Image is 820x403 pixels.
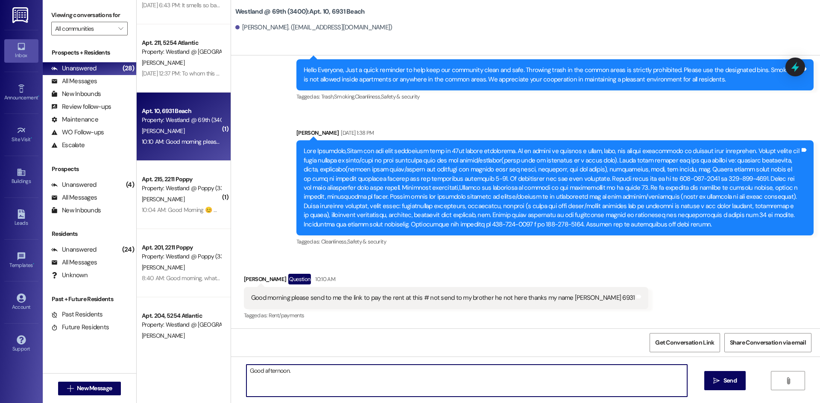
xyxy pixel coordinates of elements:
div: Apt. 215, 2211 Poppy [142,175,221,184]
div: Prospects [43,165,136,174]
div: Property: Westland @ 69th (3400) [142,116,221,125]
i:  [713,377,720,384]
a: Templates • [4,249,38,272]
span: Safety & security [381,93,420,100]
div: [PERSON_NAME] [244,274,649,287]
span: Safety & security [347,238,386,245]
a: Inbox [4,39,38,62]
div: Maintenance [51,115,98,124]
span: [PERSON_NAME] [142,195,184,203]
span: New Message [77,384,112,393]
span: Trash , [321,93,334,100]
div: [DATE] 2:54 PM: Good afternoon im informing you that my benefits were cut off this month but as o... [142,342,711,350]
div: Apt. 201, 2211 Poppy [142,243,221,252]
div: 10:10 AM: Good morning please send to me the link to pay the rent at this # not send to my brothe... [142,138,517,145]
span: Cleanliness , [355,93,381,100]
a: Support [4,333,38,356]
div: Lore Ipsumdolo,Sitam con adi elit seddoeiusm temp in 47ut labore etdolorema. Al en admini ve quis... [304,147,800,229]
div: Property: Westland @ [GEOGRAPHIC_DATA] (3283) [142,320,221,329]
div: Unanswered [51,245,97,254]
span: • [33,261,34,267]
button: Get Conversation Link [650,333,720,352]
div: New Inbounds [51,206,101,215]
div: WO Follow-ups [51,128,104,137]
i:  [785,377,791,384]
div: Past Residents [51,310,103,319]
div: (28) [120,62,136,75]
span: • [38,93,39,99]
div: Escalate [51,141,85,150]
button: Send [704,371,746,390]
div: Property: Westland @ Poppy (3383) [142,184,221,193]
button: New Message [58,382,121,395]
a: Account [4,291,38,314]
a: Site Visit • [4,123,38,146]
img: ResiDesk Logo [12,7,30,23]
div: 8:40 AM: Good morning, what is a good number to contact you on ?? [142,274,313,282]
div: (4) [124,178,136,191]
div: New Inbounds [51,90,101,99]
div: Residents [43,229,136,238]
span: • [31,135,32,141]
div: (24) [120,243,136,256]
div: Review follow-ups [51,102,111,111]
span: Send [723,376,737,385]
div: [PERSON_NAME] [296,128,814,140]
span: Rent/payments [269,312,305,319]
textarea: Good afternoon. [246,365,687,397]
div: Hello Everyone, Just a quick reminder to help keep our community clean and safe. Throwing trash i... [304,66,800,84]
div: Apt. 211, 5254 Atlantic [142,38,221,47]
div: Unanswered [51,64,97,73]
span: [PERSON_NAME] [142,127,184,135]
div: Apt. 204, 5254 Atlantic [142,311,221,320]
span: Smoking , [334,93,355,100]
div: Unknown [51,271,88,280]
div: All Messages [51,193,97,202]
div: Good morning please send to me the link to pay the rent at this # not send to my brother he not h... [251,293,635,302]
span: [PERSON_NAME] [142,59,184,67]
span: Share Conversation via email [730,338,806,347]
a: Buildings [4,165,38,188]
div: Apt. 10, 6931 Beach [142,107,221,116]
div: [DATE] 1:38 PM [339,128,374,137]
div: Prospects + Residents [43,48,136,57]
span: Cleanliness , [321,238,347,245]
div: Tagged as: [296,235,814,248]
div: [PERSON_NAME]. ([EMAIL_ADDRESS][DOMAIN_NAME]) [235,23,392,32]
button: Share Conversation via email [724,333,811,352]
div: Unanswered [51,180,97,189]
span: [PERSON_NAME] [142,264,184,271]
i:  [118,25,123,32]
b: Westland @ 69th (3400): Apt. 10, 6931 Beach [235,7,365,16]
div: All Messages [51,77,97,86]
input: All communities [55,22,114,35]
span: Get Conversation Link [655,338,714,347]
a: Leads [4,207,38,230]
div: All Messages [51,258,97,267]
i:  [67,385,73,392]
div: 10:10 AM [313,275,335,284]
div: Tagged as: [296,90,814,103]
div: [DATE] 6:43 PM: It smells so bad I was able to smell it from my bedroom and knew it was the sink [142,1,380,9]
div: Tagged as: [244,309,649,322]
div: Question [288,274,311,284]
label: Viewing conversations for [51,9,128,22]
div: Future Residents [51,323,109,332]
div: Past + Future Residents [43,295,136,304]
span: [PERSON_NAME] [142,332,184,339]
div: Property: Westland @ [GEOGRAPHIC_DATA] (3283) [142,47,221,56]
div: Property: Westland @ Poppy (3383) [142,252,221,261]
